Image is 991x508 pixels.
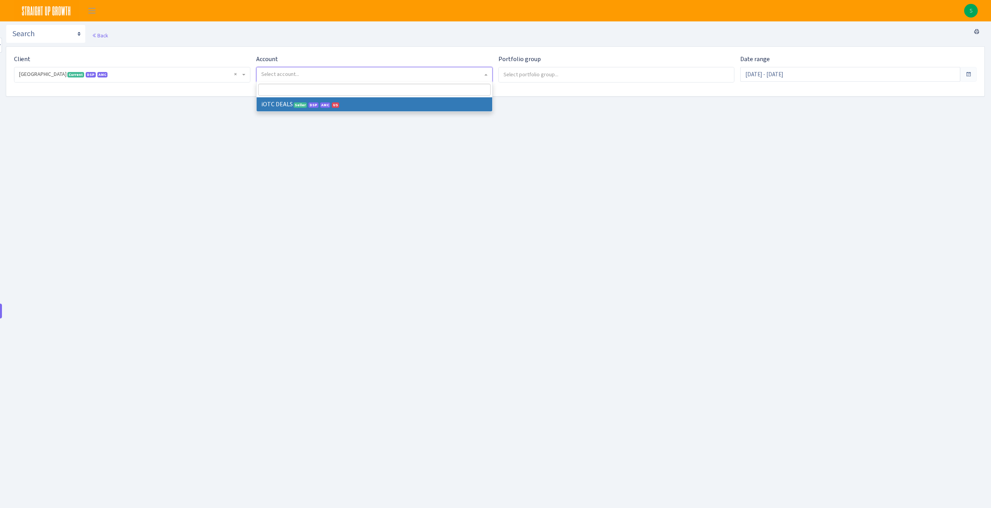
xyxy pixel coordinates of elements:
[97,72,107,77] span: AMC
[14,67,250,82] span: Well Springs <span class="badge badge-success">Current</span><span class="badge badge-primary">DS...
[82,4,102,17] button: Toggle navigation
[86,72,96,77] span: DSP
[261,70,299,78] span: Select account...
[964,4,978,18] img: Slomo
[294,102,307,108] span: Seller
[740,54,770,64] label: Date range
[320,102,330,108] span: Amazon Marketing Cloud
[499,67,734,81] input: Select portfolio group...
[498,54,541,64] label: Portfolio group
[19,70,241,78] span: Well Springs <span class="badge badge-success">Current</span><span class="badge badge-primary">DS...
[332,102,339,108] span: US
[234,70,237,78] span: Remove all items
[67,72,84,77] span: Current
[257,97,492,111] li: iOTC DEALS
[308,102,319,108] span: DSP
[14,54,30,64] label: Client
[964,4,978,18] a: S
[92,32,108,39] a: Back
[256,54,278,64] label: Account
